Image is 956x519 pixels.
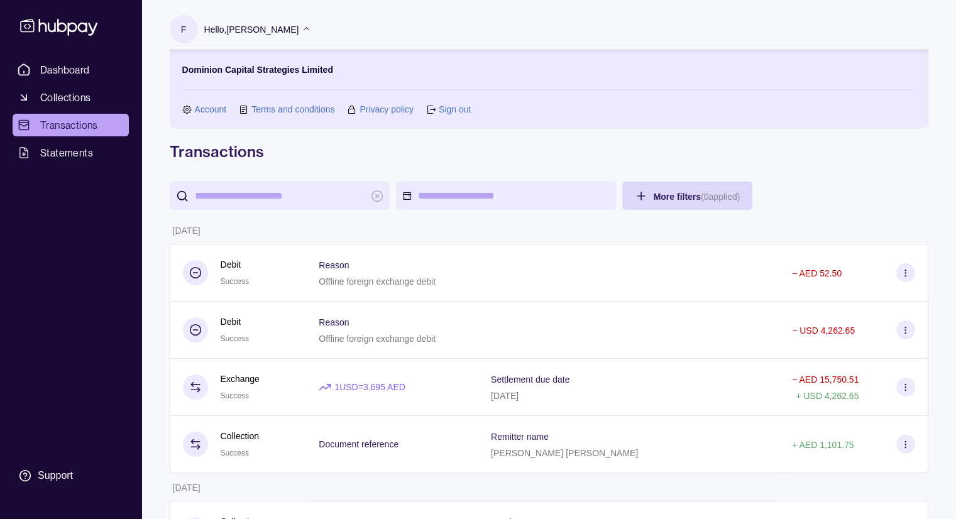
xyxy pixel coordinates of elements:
[792,440,854,450] p: + AED 1,101.75
[204,23,299,36] p: Hello, [PERSON_NAME]
[221,334,249,343] span: Success
[40,62,90,77] span: Dashboard
[173,226,201,236] p: [DATE]
[13,141,129,164] a: Statements
[439,102,471,116] a: Sign out
[319,317,349,327] p: Reason
[221,391,249,400] span: Success
[195,182,365,210] input: search
[491,448,638,458] p: [PERSON_NAME] [PERSON_NAME]
[792,268,842,278] p: − AED 52.50
[221,277,249,286] span: Success
[221,372,260,386] p: Exchange
[491,374,569,385] p: Settlement due date
[491,391,519,401] p: [DATE]
[13,462,129,489] a: Support
[701,192,740,202] p: ( 0 applied)
[13,114,129,136] a: Transactions
[792,325,855,336] p: − USD 4,262.65
[221,449,249,457] span: Success
[491,432,549,442] p: Remitter name
[182,63,333,77] p: Dominion Capital Strategies Limited
[40,145,93,160] span: Statements
[221,315,249,329] p: Debit
[654,192,740,202] span: More filters
[251,102,334,116] a: Terms and conditions
[13,86,129,109] a: Collections
[319,276,436,287] p: Offline foreign exchange debit
[319,260,349,270] p: Reason
[195,102,227,116] a: Account
[13,58,129,81] a: Dashboard
[221,429,259,443] p: Collection
[360,102,414,116] a: Privacy policy
[38,469,73,483] div: Support
[792,374,859,385] p: − AED 15,750.51
[181,23,187,36] p: F
[796,391,859,401] p: + USD 4,262.65
[40,117,98,133] span: Transactions
[622,182,753,210] button: More filters(0applied)
[334,380,405,394] p: 1 USD = 3.695 AED
[173,483,201,493] p: [DATE]
[319,439,398,449] p: Document reference
[319,334,436,344] p: Offline foreign exchange debit
[40,90,91,105] span: Collections
[221,258,249,271] p: Debit
[170,141,928,161] h1: Transactions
